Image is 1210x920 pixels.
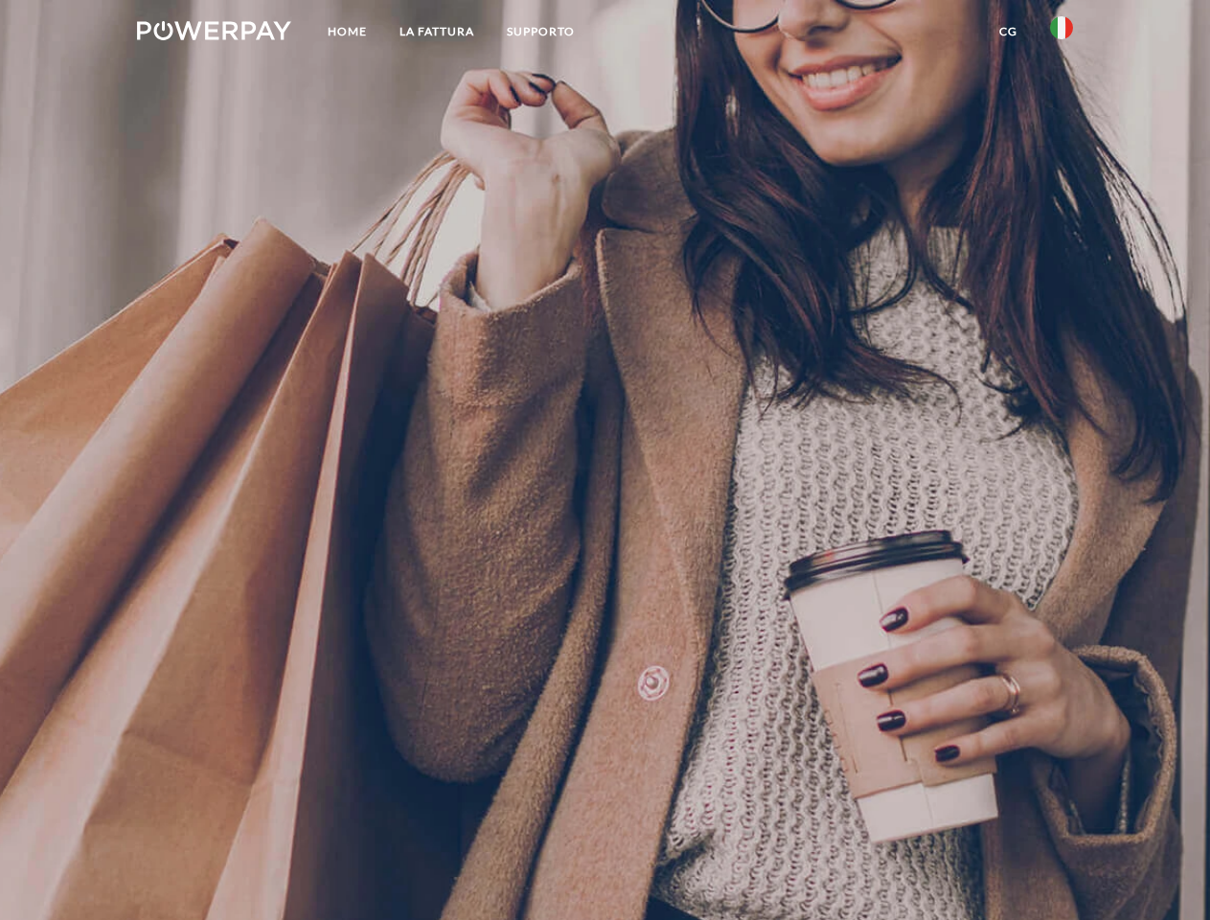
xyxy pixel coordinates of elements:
[137,21,291,40] img: logo-powerpay-white.svg
[983,14,1034,49] a: CG
[383,14,491,49] a: LA FATTURA
[1050,16,1073,39] img: it
[311,14,383,49] a: Home
[491,14,591,49] a: Supporto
